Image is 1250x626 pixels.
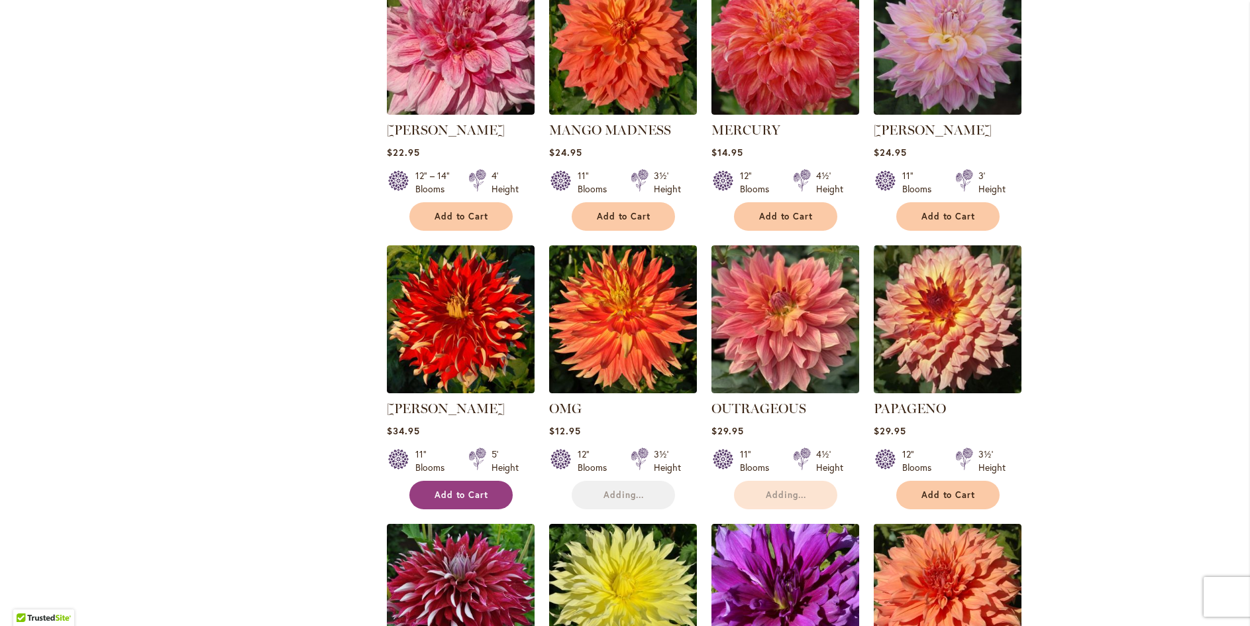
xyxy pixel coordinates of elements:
[874,105,1021,117] a: Mingus Philip Sr
[921,489,976,501] span: Add to Cart
[711,146,743,158] span: $14.95
[435,211,489,222] span: Add to Cart
[978,448,1006,474] div: 3½' Height
[549,424,581,437] span: $12.95
[578,448,615,474] div: 12" Blooms
[711,122,780,138] a: MERCURY
[387,401,505,416] a: [PERSON_NAME]
[874,424,906,437] span: $29.95
[654,169,681,196] div: 3½' Height
[874,146,907,158] span: $24.95
[549,146,582,158] span: $24.95
[654,448,681,474] div: 3½' Height
[415,169,452,196] div: 12" – 14" Blooms
[387,146,420,158] span: $22.95
[549,122,671,138] a: MANGO MADNESS
[387,424,420,437] span: $34.95
[874,245,1021,393] img: Papageno
[549,401,582,416] a: OMG
[874,401,946,416] a: PAPAGENO
[711,401,806,416] a: OUTRAGEOUS
[549,105,697,117] a: Mango Madness
[874,383,1021,396] a: Papageno
[492,169,519,196] div: 4' Height
[711,383,859,396] a: OUTRAGEOUS
[415,448,452,474] div: 11" Blooms
[387,105,535,117] a: MAKI
[874,122,992,138] a: [PERSON_NAME]
[492,448,519,474] div: 5' Height
[572,202,675,231] button: Add to Cart
[597,211,651,222] span: Add to Cart
[740,448,777,474] div: 11" Blooms
[549,245,697,393] img: Omg
[734,202,837,231] button: Add to Cart
[902,448,939,474] div: 12" Blooms
[435,489,489,501] span: Add to Cart
[711,245,859,393] img: OUTRAGEOUS
[549,383,697,396] a: Omg
[711,424,744,437] span: $29.95
[409,481,513,509] button: Add to Cart
[578,169,615,196] div: 11" Blooms
[409,202,513,231] button: Add to Cart
[902,169,939,196] div: 11" Blooms
[896,481,1000,509] button: Add to Cart
[816,169,843,196] div: 4½' Height
[759,211,813,222] span: Add to Cart
[387,122,505,138] a: [PERSON_NAME]
[921,211,976,222] span: Add to Cart
[387,383,535,396] a: Nick Sr
[10,579,47,616] iframe: Launch Accessibility Center
[978,169,1006,196] div: 3' Height
[711,105,859,117] a: Mercury
[387,245,535,393] img: Nick Sr
[740,169,777,196] div: 12" Blooms
[896,202,1000,231] button: Add to Cart
[816,448,843,474] div: 4½' Height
